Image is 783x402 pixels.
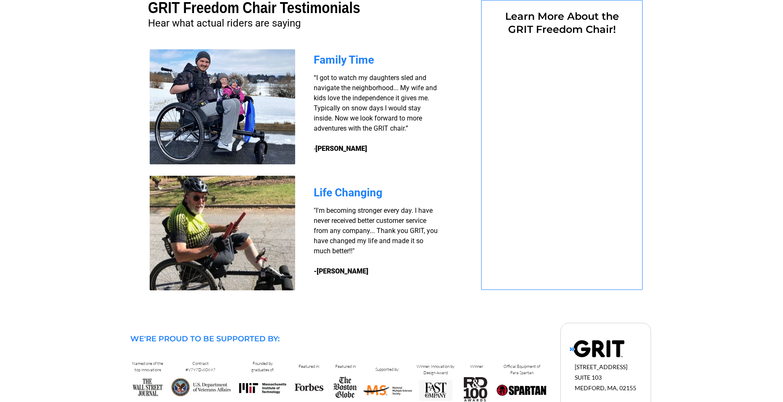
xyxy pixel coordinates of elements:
[575,384,636,391] span: MEDFORD, MA, 02155
[148,17,301,29] span: Hear what actual riders are saying
[314,54,374,66] span: Family Time
[575,363,627,370] span: [STREET_ADDRESS]
[503,364,540,375] span: Official Equipment of Para Spartan
[375,367,399,372] span: Supported by:
[251,361,274,373] span: Founded by graduates of:
[299,364,320,369] span: Featured in:
[314,74,437,153] span: “I got to watch my daughters sled and navigate the neighborhood... My wife and kids love the inde...
[314,267,369,275] strong: -[PERSON_NAME]
[470,364,483,369] span: Winner
[575,374,602,381] span: SUITE 103
[505,10,619,35] span: Learn More About the GRIT Freedom Chair!
[495,41,628,275] iframe: Form 0
[335,364,356,369] span: Featured in:
[132,361,163,373] span: Named one of the top innovations
[314,186,382,199] span: Life Changing
[314,206,438,255] span: "I'm becoming stronger every day. I have never received better customer service from any company....
[315,145,367,153] strong: [PERSON_NAME]
[186,361,215,373] span: Contract #V797D-60697
[417,364,455,375] span: Winner, Innovation by Design Award
[130,334,280,343] span: WE'RE PROUD TO BE SUPPORTED BY:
